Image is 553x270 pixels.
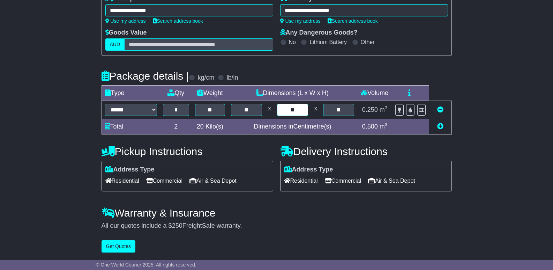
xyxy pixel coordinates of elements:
[96,262,196,268] span: © One World Courier 2025. All rights reserved.
[311,101,320,119] td: x
[197,74,214,82] label: kg/cm
[325,175,361,186] span: Commercial
[361,39,375,45] label: Other
[284,175,318,186] span: Residential
[380,106,388,113] span: m
[228,119,357,134] td: Dimensions in Centimetre(s)
[102,222,452,230] div: All our quotes include a $ FreightSafe warranty.
[385,105,388,110] sup: 3
[102,86,160,101] td: Type
[160,86,192,101] td: Qty
[160,119,192,134] td: 2
[105,38,125,51] label: AUD
[102,146,273,157] h4: Pickup Instructions
[102,207,452,219] h4: Warranty & Insurance
[380,123,388,130] span: m
[284,166,333,174] label: Address Type
[362,106,378,113] span: 0.250
[362,123,378,130] span: 0.500
[385,122,388,127] sup: 3
[146,175,182,186] span: Commercial
[105,29,147,37] label: Goods Value
[226,74,238,82] label: lb/in
[153,18,203,24] a: Search address book
[280,29,358,37] label: Any Dangerous Goods?
[228,86,357,101] td: Dimensions (L x W x H)
[328,18,378,24] a: Search address book
[192,86,228,101] td: Weight
[280,146,452,157] h4: Delivery Instructions
[102,240,136,253] button: Get Quotes
[102,119,160,134] td: Total
[192,119,228,134] td: Kilo(s)
[105,175,139,186] span: Residential
[265,101,274,119] td: x
[280,18,321,24] a: Use my address
[197,123,204,130] span: 20
[189,175,237,186] span: Air & Sea Depot
[105,166,155,174] label: Address Type
[309,39,347,45] label: Lithium Battery
[105,18,146,24] a: Use my address
[357,86,392,101] td: Volume
[102,70,189,82] h4: Package details |
[437,123,443,130] a: Add new item
[172,222,182,229] span: 250
[289,39,296,45] label: No
[437,106,443,113] a: Remove this item
[368,175,415,186] span: Air & Sea Depot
